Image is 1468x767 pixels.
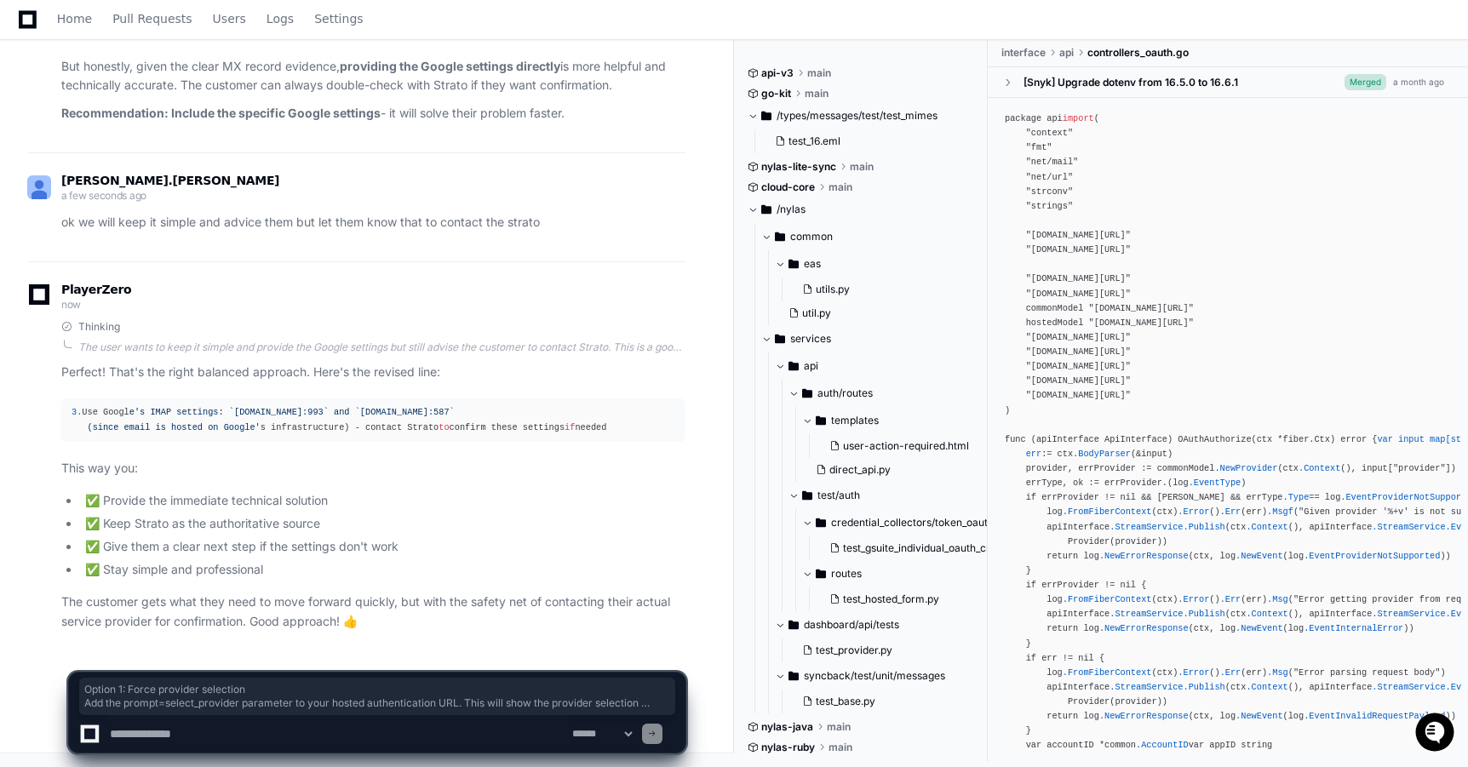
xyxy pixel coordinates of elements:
[61,459,685,478] p: This way you:
[850,160,874,174] span: main
[795,638,992,662] button: test_provider.py
[829,180,852,194] span: main
[843,592,939,606] span: test_hosted_form.py
[804,257,821,271] span: eas
[1024,75,1238,89] div: [Snyk] Upgrade dotenv from 16.5.0 to 16.6.1
[775,352,1002,380] button: api
[61,363,685,382] p: Perfect! That's the right balanced approach. Here's the revised line:
[57,14,92,24] span: Home
[802,509,1029,536] button: credential_collectors/token_oauth
[1220,507,1241,517] span: .Err
[816,512,826,533] svg: Directory
[788,482,1016,509] button: test/auth
[61,592,685,632] p: The customer gets what they need to move forward quickly, but with the safety net of contacting t...
[748,102,975,129] button: /types/messages/test/test_mimes
[290,132,310,152] button: Start new chat
[790,332,831,346] span: services
[439,422,449,432] span: to
[78,320,120,334] span: Thinking
[804,618,899,632] span: dashboard/api/tests
[61,213,685,232] p: ok we will keep it simple and advice them but let them know that to contact the strato
[761,106,771,126] svg: Directory
[1267,507,1293,517] span: .Msgf
[1220,594,1241,604] span: .Err
[1099,623,1189,633] span: .NewErrorResponse
[804,359,818,373] span: api
[1372,521,1445,531] span: .StreamService
[1246,609,1287,619] span: .Context
[1063,594,1152,604] span: .FromFiberContext
[1178,507,1209,517] span: .Error
[788,615,799,635] svg: Directory
[61,298,81,311] span: now
[120,178,206,192] a: Powered byPylon
[761,223,989,250] button: common
[1063,113,1094,123] span: import
[816,410,826,431] svg: Directory
[1110,609,1183,619] span: .StreamService
[1236,551,1282,561] span: .NewEvent
[1059,46,1074,60] span: api
[831,516,994,529] span: credential_collectors/token_oauth
[817,489,860,502] span: test/auth
[17,68,310,95] div: Welcome
[802,485,812,506] svg: Directory
[761,180,815,194] span: cloud-core
[1178,594,1209,604] span: .Error
[761,66,794,80] span: api-v3
[761,199,771,220] svg: Directory
[831,567,862,581] span: routes
[788,380,1016,407] button: auth/routes
[1183,521,1224,531] span: .Publish
[802,407,1016,434] button: templates
[809,458,1006,482] button: direct_api.py
[777,203,806,216] span: /nylas
[788,356,799,376] svg: Directory
[1189,478,1241,488] span: .EventType
[1246,521,1287,531] span: .Context
[788,135,840,148] span: test_16.eml
[61,106,381,120] strong: Recommendation: Include the specific Google settings
[58,144,215,157] div: We're available if you need us!
[61,174,279,187] span: [PERSON_NAME].[PERSON_NAME]
[61,284,131,295] span: PlayerZero
[823,434,1006,458] button: user-action-required.html
[1183,609,1224,619] span: .Publish
[823,536,1033,560] button: test_gsuite_individual_oauth_credential_collection.py
[1214,463,1277,473] span: .NewProvider
[761,87,791,100] span: go-kit
[61,189,146,202] span: a few seconds ago
[802,306,831,320] span: util.py
[80,491,685,511] li: ✅ Provide the immediate technical solution
[761,325,989,352] button: services
[790,230,833,243] span: common
[112,14,192,24] span: Pull Requests
[17,17,51,51] img: PlayerZero
[80,560,685,580] li: ✅ Stay simple and professional
[72,405,675,434] div: Use Googl s infrastructure) - contact Strato confirm these settings needed
[748,196,975,223] button: /nylas
[782,301,978,325] button: util.py
[816,283,850,296] span: utils.py
[80,514,685,534] li: ✅ Keep Strato as the authoritative source
[843,541,1094,555] span: test_gsuite_individual_oauth_credential_collection.py
[1345,74,1386,90] span: Merged
[565,422,575,432] span: if
[1001,46,1046,60] span: interface
[1414,711,1459,757] iframe: Open customer support
[213,14,246,24] span: Users
[775,611,1002,638] button: dashboard/api/tests
[817,386,873,400] span: auth/routes
[1267,594,1288,604] span: .Msg
[805,87,829,100] span: main
[775,329,785,349] svg: Directory
[829,463,891,477] span: direct_api.py
[1304,623,1403,633] span: .EventInternalError
[169,179,206,192] span: Pylon
[80,537,685,557] li: ✅ Give them a clear next step if the settings don't work
[1099,551,1189,561] span: .NewErrorResponse
[61,57,685,96] p: But honestly, given the clear MX record evidence, is more helpful and technically accurate. The c...
[267,14,294,24] span: Logs
[768,129,965,153] button: test_16.eml
[807,66,831,80] span: main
